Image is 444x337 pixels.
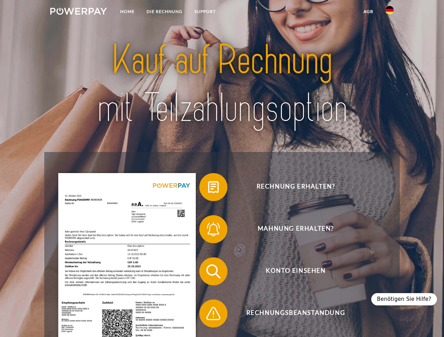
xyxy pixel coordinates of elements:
a: SUPPORT [188,5,222,18]
img: qb_warning.svg [205,305,222,322]
img: qb_bill.svg [205,178,222,196]
span: Rechnung erhalten? [210,173,382,201]
span: Rechnungsbeanstandung [210,299,382,328]
a: Home [114,5,141,18]
img: qb_bell.svg [205,220,222,238]
img: title-powerpay_de.svg [67,34,377,134]
button: Rechnung erhalten? [199,173,382,201]
a: DIE RECHNUNG [141,5,188,18]
a: agb [358,5,379,18]
div: Benötigen Sie Hilfe? [371,293,437,305]
img: de [385,6,394,14]
img: logo-powerpay-white.svg [50,8,107,15]
button: Konto einsehen [199,257,382,285]
span: Mahnung erhalten? [210,215,382,243]
span: Konto einsehen [210,257,382,285]
button: Rechnungsbeanstandung [199,299,382,328]
img: qb_search.svg [205,263,222,280]
button: Mahnung erhalten? [199,215,382,243]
